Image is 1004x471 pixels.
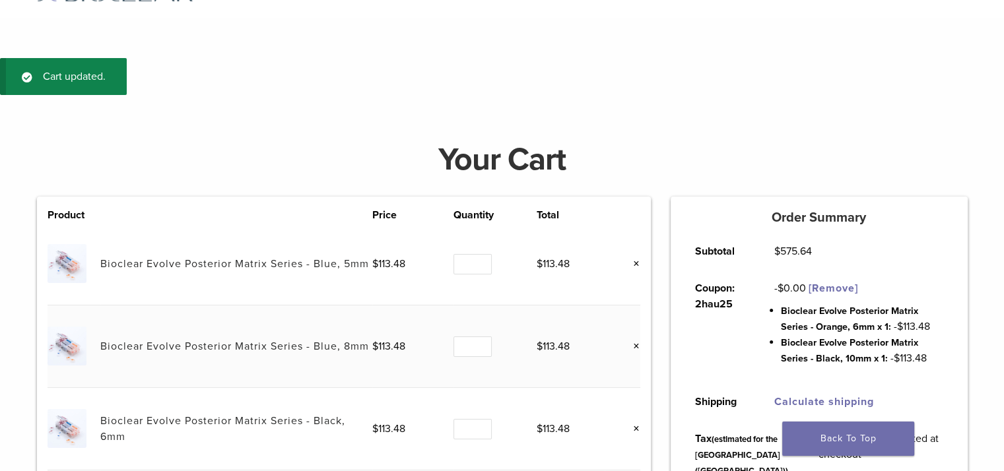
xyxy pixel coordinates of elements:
span: $ [537,422,543,435]
span: $ [894,352,900,365]
th: Shipping [681,383,760,420]
th: Quantity [453,207,537,223]
th: Total [537,207,605,223]
span: $ [778,282,784,295]
span: Bioclear Evolve Posterior Matrix Series - Black, 10mm x 1: [781,337,918,364]
bdi: 113.48 [372,422,405,435]
bdi: 113.48 [372,257,405,270]
a: Bioclear Evolve Posterior Matrix Series - Blue, 8mm [100,340,369,353]
span: $ [774,245,780,258]
span: Bioclear Evolve Posterior Matrix Series - Orange, 6mm x 1: [781,305,918,332]
th: Coupon: 2hau25 [681,270,760,383]
span: $ [537,257,543,270]
img: Bioclear Evolve Posterior Matrix Series - Blue, 5mm [48,244,86,283]
span: $ [372,340,378,353]
bdi: 113.48 [537,257,570,270]
span: - 113.48 [894,320,930,333]
a: Back To Top [782,422,914,456]
a: Remove 2hau25 coupon [809,282,858,295]
a: Remove this item [623,420,640,437]
span: $ [537,340,543,353]
a: Calculate shipping [774,395,874,408]
th: Product [48,207,100,223]
a: Bioclear Evolve Posterior Matrix Series - Blue, 5mm [100,257,369,270]
a: Remove this item [623,255,640,272]
img: Bioclear Evolve Posterior Matrix Series - Black, 6mm [48,409,86,448]
th: Price [372,207,454,223]
a: Remove this item [623,338,640,355]
h5: Order Summary [671,210,968,226]
span: $ [372,422,378,435]
h1: Your Cart [27,144,978,175]
bdi: 113.48 [372,340,405,353]
span: 0.00 [778,282,806,295]
bdi: 575.64 [774,245,812,258]
span: $ [897,320,903,333]
a: Bioclear Evolve Posterior Matrix Series - Black, 6mm [100,414,345,443]
span: $ [372,257,378,270]
td: - [760,270,958,383]
span: - 113.48 [890,352,927,365]
bdi: 113.48 [537,340,570,353]
bdi: 113.48 [537,422,570,435]
img: Bioclear Evolve Posterior Matrix Series - Blue, 8mm [48,327,86,365]
th: Subtotal [681,233,760,270]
